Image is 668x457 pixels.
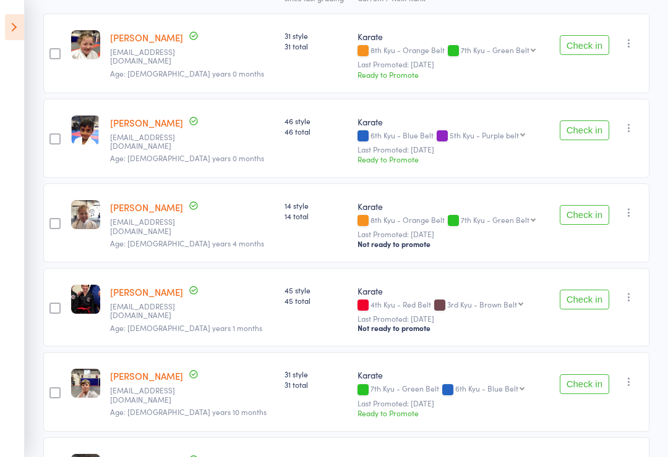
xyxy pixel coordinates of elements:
[110,116,183,129] a: [PERSON_NAME]
[450,131,519,139] div: 5th Kyu - Purple belt
[358,369,545,381] div: Karate
[110,369,183,382] a: [PERSON_NAME]
[285,126,348,136] span: 46 total
[560,374,609,394] button: Check in
[358,60,545,69] small: Last Promoted: [DATE]
[110,201,183,214] a: [PERSON_NAME]
[358,200,545,212] div: Karate
[358,239,545,249] div: Not ready to promote
[285,295,348,306] span: 45 total
[110,133,191,151] small: devthen2009@gmail.com
[110,285,183,298] a: [PERSON_NAME]
[285,115,348,126] span: 46 style
[71,285,100,314] img: image1743987890.png
[461,46,529,54] div: 7th Kyu - Green Belt
[358,145,545,154] small: Last Promoted: [DATE]
[358,314,545,323] small: Last Promoted: [DATE]
[358,399,545,408] small: Last Promoted: [DATE]
[110,302,191,320] small: nina_mills@outlook.com
[285,200,348,211] span: 14 style
[358,300,545,311] div: 4th Kyu - Red Belt
[71,30,100,59] img: image1724221946.png
[110,238,264,248] span: Age: [DEMOGRAPHIC_DATA] years 4 months
[560,205,609,225] button: Check in
[285,41,348,51] span: 31 total
[447,300,517,308] div: 3rd Kyu - Brown Belt
[358,69,545,80] div: Ready to Promote
[110,48,191,65] small: mansa96@hotmail.com
[358,115,545,128] div: Karate
[358,285,545,297] div: Karate
[455,384,518,392] div: 6th Kyu - Blue Belt
[110,31,183,44] a: [PERSON_NAME]
[285,285,348,295] span: 45 style
[110,322,262,333] span: Age: [DEMOGRAPHIC_DATA] years 1 months
[285,30,348,41] span: 31 style
[71,200,100,229] img: image1676264326.png
[110,68,264,78] span: Age: [DEMOGRAPHIC_DATA] years 0 months
[71,115,100,145] img: image1549516415.png
[285,369,348,379] span: 31 style
[110,153,264,163] span: Age: [DEMOGRAPHIC_DATA] years 0 months
[110,406,267,417] span: Age: [DEMOGRAPHIC_DATA] years 10 months
[358,384,545,395] div: 7th Kyu - Green Belt
[358,154,545,164] div: Ready to Promote
[285,211,348,221] span: 14 total
[358,46,545,56] div: 8th Kyu - Orange Belt
[358,323,545,333] div: Not ready to promote
[358,216,545,226] div: 8th Kyu - Orange Belt
[110,386,191,404] small: rpassier@hotmail.com
[358,131,545,141] div: 6th Kyu - Blue Belt
[358,30,545,43] div: Karate
[71,369,100,398] img: image1698214890.png
[560,290,609,309] button: Check in
[560,120,609,140] button: Check in
[560,35,609,55] button: Check in
[285,379,348,390] span: 31 total
[358,230,545,238] small: Last Promoted: [DATE]
[110,217,191,235] small: kirraelizabethjones@hotmail.com
[358,408,545,418] div: Ready to Promote
[461,216,529,224] div: 7th Kyu - Green Belt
